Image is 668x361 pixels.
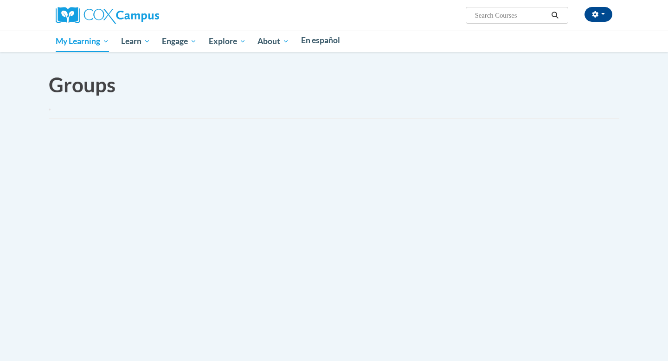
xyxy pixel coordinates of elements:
button: Account Settings [584,7,612,22]
span: Engage [162,36,197,47]
span: About [257,36,289,47]
a: My Learning [50,31,115,52]
span: Groups [49,72,116,97]
input: Search Courses [474,10,548,21]
img: Cox Campus [56,7,159,24]
div: Main menu [42,31,626,52]
button: Search [548,10,562,21]
a: Learn [115,31,156,52]
a: Explore [203,31,252,52]
a: En español [295,31,346,50]
a: About [252,31,295,52]
i:  [551,12,559,19]
span: My Learning [56,36,109,47]
a: Engage [156,31,203,52]
span: En español [301,35,340,45]
a: Cox Campus [56,11,159,19]
span: Explore [209,36,246,47]
span: Learn [121,36,150,47]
